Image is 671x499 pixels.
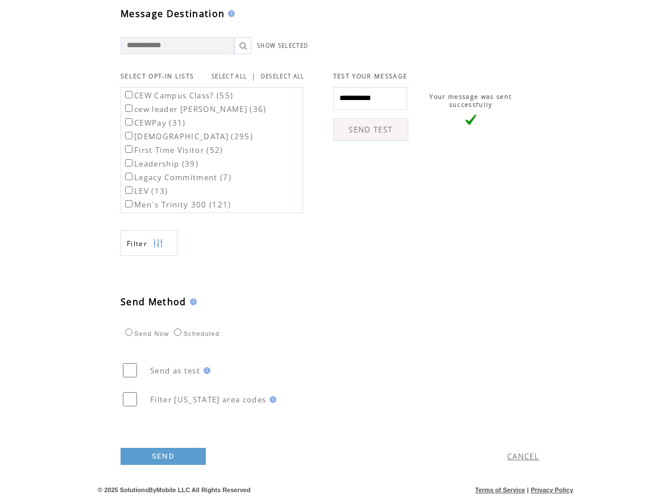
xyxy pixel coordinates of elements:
span: | [527,486,529,493]
span: Filter [US_STATE] area codes [150,394,266,405]
input: Leadership (39) [125,159,132,167]
span: Send Method [121,296,187,308]
input: cew leader [PERSON_NAME] (36) [125,105,132,112]
input: LEV (13) [125,186,132,194]
label: First Time Visitor (52) [123,145,223,155]
img: help.gif [187,298,197,305]
img: vLarge.png [465,114,477,126]
a: Privacy Policy [531,486,573,493]
img: help.gif [266,396,276,403]
label: Men`s Trinity 300 (121) [123,199,231,210]
label: [DEMOGRAPHIC_DATA] (295) [123,131,253,142]
span: Show filters [127,239,147,248]
input: Send Now [125,328,132,336]
span: Message Destination [121,7,225,20]
span: TEST YOUR MESSAGE [333,72,408,80]
span: Your message was sent successfully [429,93,512,109]
label: Scheduled [171,330,219,337]
a: SEND TEST [333,118,408,141]
span: Send as test [150,365,200,376]
input: Men`s Trinity 300 (121) [125,200,132,207]
label: LEV (13) [123,186,168,196]
span: | [251,71,256,81]
input: CEW Campus Class? (55) [125,91,132,98]
label: Send Now [122,330,169,337]
a: CANCEL [507,451,539,461]
input: First Time Visitor (52) [125,145,132,153]
input: Legacy Commitment (7) [125,173,132,180]
a: DESELECT ALL [261,73,305,80]
input: CEWPay (31) [125,118,132,126]
a: Filter [121,230,177,256]
a: SHOW SELECTED [257,42,308,49]
label: cew leader [PERSON_NAME] (36) [123,104,267,114]
img: help.gif [200,367,210,374]
input: Scheduled [174,328,181,336]
label: Legacy Commitment (7) [123,172,231,182]
a: SEND [121,448,206,465]
a: SELECT ALL [212,73,247,80]
input: [DEMOGRAPHIC_DATA] (295) [125,132,132,139]
img: help.gif [225,10,235,17]
a: Terms of Service [475,486,525,493]
label: CEWPay (31) [123,118,186,128]
span: SELECT OPT-IN LISTS [121,72,194,80]
img: filters.png [153,231,163,256]
span: © 2025 SolutionsByMobile LLC All Rights Reserved [98,486,251,493]
label: Leadership (39) [123,159,198,169]
label: CEW Campus Class? (55) [123,90,233,101]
